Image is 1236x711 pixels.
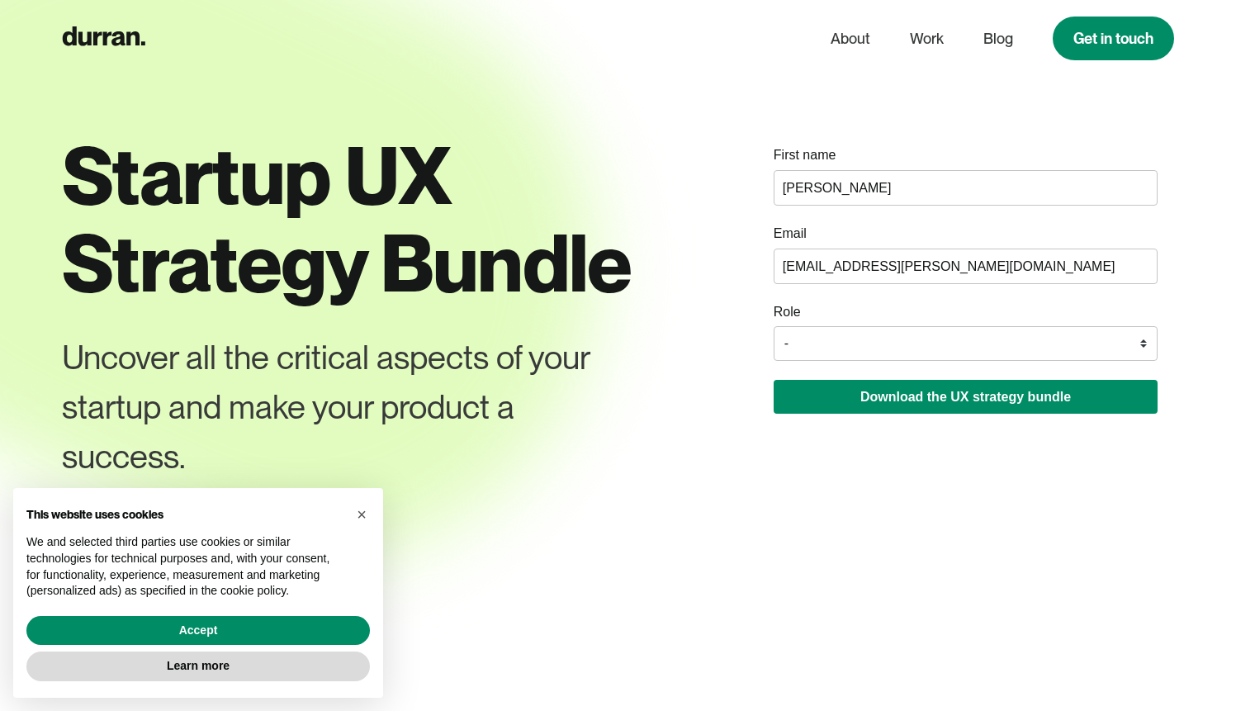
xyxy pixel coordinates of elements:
[62,132,658,306] h1: Startup UX Strategy Bundle
[26,652,370,681] button: Learn more
[774,249,1158,284] input: email
[774,170,1158,206] input: name
[26,534,343,599] p: We and selected third parties use cookies or similar technologies for technical purposes and, wit...
[26,616,370,646] button: Accept
[26,508,343,522] h2: This website uses cookies
[348,501,375,528] button: Close this notice
[774,225,807,243] label: Email
[831,23,870,55] a: About
[774,146,836,164] label: First name
[910,23,944,55] a: Work
[1053,17,1174,60] a: Get in touch
[983,23,1013,55] a: Blog
[357,505,367,524] span: ×
[774,303,801,321] label: Role
[62,333,599,481] div: Uncover all the critical aspects of your startup and make your product a success.
[62,22,145,55] a: home
[774,380,1158,414] button: Download the UX strategy bundle
[774,326,1158,361] select: role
